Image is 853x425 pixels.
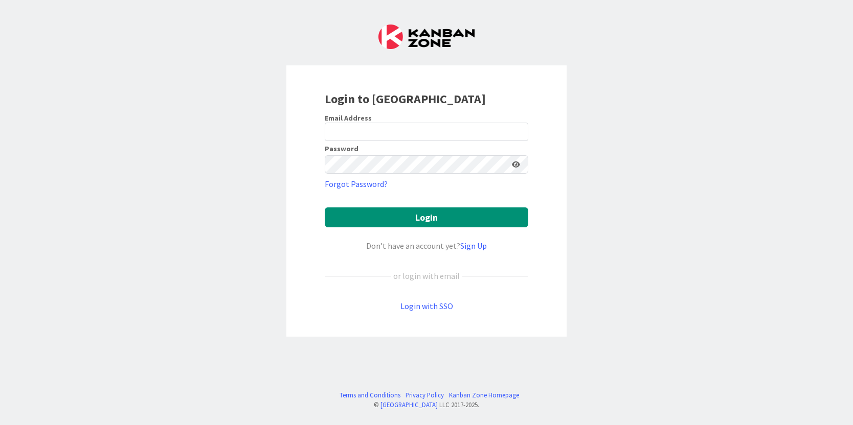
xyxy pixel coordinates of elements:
[406,390,444,400] a: Privacy Policy
[325,240,528,252] div: Don’t have an account yet?
[325,178,388,190] a: Forgot Password?
[380,400,438,409] a: [GEOGRAPHIC_DATA]
[340,390,400,400] a: Terms and Conditions
[400,301,453,311] a: Login with SSO
[334,400,519,410] div: © LLC 2017- 2025 .
[325,207,528,227] button: Login
[325,113,372,123] label: Email Address
[391,270,462,282] div: or login with email
[325,91,486,107] b: Login to [GEOGRAPHIC_DATA]
[449,390,519,400] a: Kanban Zone Homepage
[460,241,487,251] a: Sign Up
[378,25,475,49] img: Kanban Zone
[325,145,358,152] label: Password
